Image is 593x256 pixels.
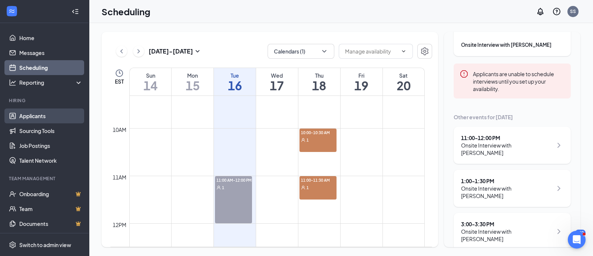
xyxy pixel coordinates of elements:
svg: Notifications [536,7,545,16]
a: September 19, 2025 [341,68,382,95]
a: Scheduling [19,60,83,75]
span: EST [115,78,124,85]
svg: ChevronDown [401,48,407,54]
button: ChevronLeft [116,46,127,57]
h1: 15 [172,79,213,92]
span: 11:00 AM-12:00 PM [215,176,252,184]
svg: ChevronDown [321,48,328,55]
div: 12pm [111,221,128,229]
a: September 20, 2025 [383,68,424,95]
h1: 18 [298,79,340,92]
svg: ChevronRight [554,184,563,193]
a: DocumentsCrown [19,216,83,231]
span: 1 [307,137,309,143]
iframe: Intercom live chat [568,231,586,249]
h1: 14 [130,79,171,92]
div: Onsite Interview with [PERSON_NAME] [461,41,563,49]
svg: ChevronLeft [118,47,125,56]
div: Sun [130,72,171,79]
div: Sat [383,72,424,79]
svg: Error [460,69,468,78]
div: Team Management [9,175,81,182]
a: September 18, 2025 [298,68,340,95]
svg: ChevronRight [135,47,142,56]
input: Manage availability [345,47,398,55]
h3: [DATE] - [DATE] [149,47,193,55]
h1: 20 [383,79,424,92]
svg: Analysis [9,79,16,86]
button: Calendars (1)ChevronDown [268,44,334,59]
div: Mon [172,72,213,79]
div: 10am [111,126,128,134]
div: 11am [111,173,128,181]
svg: ChevronRight [554,227,563,236]
a: TeamCrown [19,201,83,216]
svg: Settings [420,47,429,56]
div: Tue [214,72,256,79]
h1: 16 [214,79,256,92]
div: Onsite Interview with [PERSON_NAME] [461,228,553,243]
svg: User [301,138,305,142]
svg: User [301,185,305,190]
div: 1:00 - 1:30 PM [461,177,553,185]
span: 1 [222,185,224,190]
div: 3:00 - 3:30 PM [461,220,553,228]
a: September 16, 2025 [214,68,256,95]
div: SS [570,8,576,14]
a: Job Postings [19,138,83,153]
div: Reporting [19,79,83,86]
a: Applicants [19,108,83,123]
svg: ChevronRight [554,141,563,150]
svg: Settings [9,241,16,249]
div: Wed [256,72,298,79]
h1: 17 [256,79,298,92]
div: Onsite Interview with [PERSON_NAME] [461,142,553,156]
div: 100 [575,230,586,236]
a: SurveysCrown [19,231,83,246]
svg: SmallChevronDown [193,47,202,56]
span: 1 [307,185,309,190]
button: Settings [417,44,432,59]
a: OnboardingCrown [19,187,83,201]
svg: Clock [115,69,124,78]
svg: User [216,185,221,190]
div: Thu [298,72,340,79]
h1: Scheduling [102,5,150,18]
a: Home [19,30,83,45]
a: September 14, 2025 [130,68,171,95]
span: 10:00-10:30 AM [299,129,337,136]
div: Fri [341,72,382,79]
span: 11:00-11:30 AM [299,176,337,184]
svg: QuestionInfo [552,7,561,16]
div: Switch to admin view [19,241,71,249]
a: September 15, 2025 [172,68,213,95]
a: Messages [19,45,83,60]
h1: 19 [341,79,382,92]
svg: Collapse [72,8,79,15]
div: Applicants are unable to schedule interviews until you set up your availability. [473,69,565,93]
div: Other events for [DATE] [454,113,571,121]
svg: WorkstreamLogo [8,7,16,15]
a: September 17, 2025 [256,68,298,95]
div: 11:00 - 12:00 PM [461,134,553,142]
button: ChevronRight [133,46,144,57]
a: Talent Network [19,153,83,168]
div: Hiring [9,97,81,104]
div: Onsite Interview with [PERSON_NAME] [461,185,553,200]
a: Sourcing Tools [19,123,83,138]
